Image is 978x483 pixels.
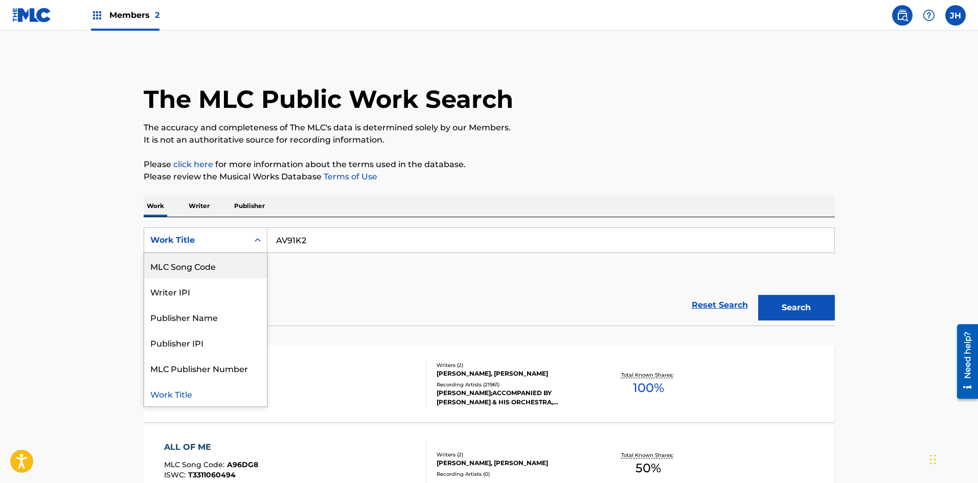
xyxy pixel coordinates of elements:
[892,5,913,26] a: Public Search
[12,8,52,22] img: MLC Logo
[227,460,258,469] span: A96DG8
[144,158,835,171] p: Please for more information about the terms used in the database.
[186,195,213,217] p: Writer
[164,441,258,453] div: ALL OF ME
[91,9,103,21] img: Top Rightsholders
[144,381,267,406] div: Work Title
[687,294,753,316] a: Reset Search
[621,371,676,379] p: Total Known Shares:
[144,304,267,330] div: Publisher Name
[144,84,513,114] h1: The MLC Public Work Search
[188,470,236,479] span: T3311060494
[231,195,268,217] p: Publisher
[150,234,242,246] div: Work Title
[621,451,676,459] p: Total Known Shares:
[758,295,835,320] button: Search
[437,470,591,478] div: Recording Artists ( 0 )
[144,171,835,183] p: Please review the Musical Works Database
[144,279,267,304] div: Writer IPI
[437,458,591,468] div: [PERSON_NAME], [PERSON_NAME]
[437,369,591,378] div: [PERSON_NAME], [PERSON_NAME]
[144,253,267,279] div: MLC Song Code
[144,134,835,146] p: It is not an authoritative source for recording information.
[945,5,966,26] div: User Menu
[633,379,664,397] span: 100 %
[949,320,978,403] iframe: Resource Center
[635,459,661,477] span: 50 %
[144,227,835,326] form: Search Form
[322,172,377,181] a: Terms of Use
[896,9,908,21] img: search
[144,122,835,134] p: The accuracy and completeness of The MLC's data is determined solely by our Members.
[144,195,167,217] p: Work
[144,330,267,355] div: Publisher IPI
[923,9,935,21] img: help
[164,460,227,469] span: MLC Song Code :
[437,388,591,407] div: [PERSON_NAME];ACCOMPANIED BY [PERSON_NAME] & HIS ORCHESTRA, [PERSON_NAME], [PERSON_NAME], THE [PE...
[155,10,160,20] span: 2
[173,159,213,169] a: click here
[437,381,591,388] div: Recording Artists ( 21961 )
[144,346,835,422] a: ALL OF MEMLC Song Code:A33441ISWC:Writers (2)[PERSON_NAME], [PERSON_NAME]Recording Artists (21961...
[164,470,188,479] span: ISWC :
[437,361,591,369] div: Writers ( 2 )
[930,444,936,475] div: Drag
[919,5,939,26] div: Help
[437,451,591,458] div: Writers ( 2 )
[144,355,267,381] div: MLC Publisher Number
[927,434,978,483] iframe: Chat Widget
[109,9,160,21] span: Members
